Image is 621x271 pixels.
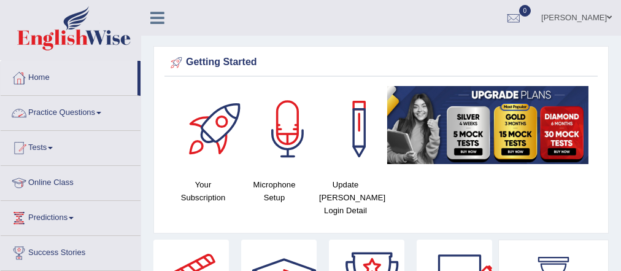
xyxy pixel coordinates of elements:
a: Success Stories [1,236,141,267]
div: Getting Started [168,53,595,72]
h4: Microphone Setup [245,178,304,204]
img: small5.jpg [387,86,588,164]
span: 0 [519,5,531,17]
a: Online Class [1,166,141,197]
h4: Update [PERSON_NAME] Login Detail [316,178,375,217]
a: Tests [1,131,141,162]
a: Predictions [1,201,141,232]
h4: Your Subscription [174,178,233,204]
a: Practice Questions [1,96,141,127]
a: Home [1,61,137,92]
